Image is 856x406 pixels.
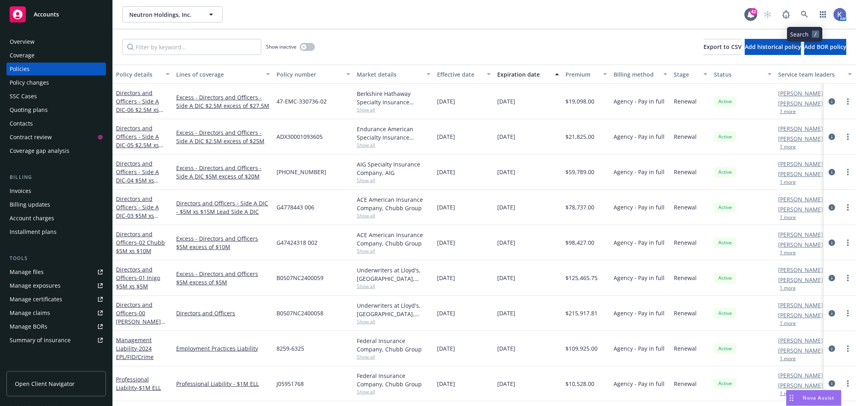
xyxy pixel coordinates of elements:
[565,70,598,79] div: Premium
[780,321,796,326] button: 1 more
[704,43,742,51] span: Export to CSV
[614,168,665,176] span: Agency - Pay in full
[565,380,594,388] span: $10,528.00
[778,336,823,345] a: [PERSON_NAME]
[497,203,515,211] span: [DATE]
[357,125,431,142] div: Endurance American Specialty Insurance Company, Sompo International, RT Specialty Insurance Servi...
[614,344,665,353] span: Agency - Pay in full
[116,177,169,193] span: - 04 $5M xs $20M Excess Side A
[778,266,823,274] a: [PERSON_NAME]
[277,238,317,247] span: G47424318 002
[674,203,697,211] span: Renewal
[497,274,515,282] span: [DATE]
[614,203,665,211] span: Agency - Pay in full
[497,380,515,388] span: [DATE]
[671,65,711,84] button: Stage
[760,6,776,22] a: Start snowing
[494,65,562,84] button: Expiration date
[787,390,797,406] div: Drag to move
[843,273,853,283] a: more
[437,97,455,106] span: [DATE]
[717,98,733,105] span: Active
[711,65,775,84] button: Status
[277,309,323,317] span: B0507NC2400058
[778,134,823,143] a: [PERSON_NAME]
[116,141,163,157] span: - 05 $2.5M xs $25M Excess
[10,266,44,278] div: Manage files
[778,6,794,22] a: Report a Bug
[357,337,431,353] div: Federal Insurance Company, Chubb Group
[357,231,431,248] div: ACE American Insurance Company, Chubb Group
[834,8,846,21] img: photo
[6,131,106,144] a: Contract review
[116,195,159,228] a: Directors and Officers - Side A DIC
[357,371,431,388] div: Federal Insurance Company, Chubb Group
[10,293,62,306] div: Manage certificates
[116,274,160,290] span: - 01 Inigo $5M xs $5M
[273,65,354,84] button: Policy number
[815,6,831,22] a: Switch app
[176,164,270,181] a: Excess - Directors and Officers - Side A DIC $5M excess of $20M
[357,266,431,283] div: Underwriters at Lloyd's, [GEOGRAPHIC_DATA], [PERSON_NAME] of [GEOGRAPHIC_DATA]
[129,10,199,19] span: Neutron Holdings, Inc.
[116,376,161,392] a: Professional Liability
[827,203,837,212] a: circleInformation
[176,70,261,79] div: Lines of coverage
[10,320,47,333] div: Manage BORs
[562,65,610,84] button: Premium
[6,63,106,75] a: Policies
[778,124,823,133] a: [PERSON_NAME]
[277,97,327,106] span: 47-EMC-330736-02
[6,173,106,181] div: Billing
[827,344,837,353] a: circleInformation
[122,6,223,22] button: Neutron Holdings, Inc.
[176,380,270,388] a: Professional Liability - $1M ELL
[6,104,106,116] a: Quoting plans
[116,239,165,255] span: - 02 Chubb $5M xs $10M
[137,384,161,392] span: - $1M ELL
[614,380,665,388] span: Agency - Pay in full
[827,132,837,142] a: circleInformation
[565,344,598,353] span: $109,925.00
[6,35,106,48] a: Overview
[10,49,35,62] div: Coverage
[176,93,270,110] a: Excess - Directors and Officers - Side A DIC $2.5M excess of $27.5M
[497,309,515,317] span: [DATE]
[780,250,796,255] button: 1 more
[116,70,161,79] div: Policy details
[780,356,796,361] button: 1 more
[10,144,69,157] div: Coverage gap analysis
[277,344,304,353] span: 8259-6325
[10,225,57,238] div: Installment plans
[804,43,846,51] span: Add BOR policy
[843,203,853,212] a: more
[610,65,671,84] button: Billing method
[10,35,35,48] div: Overview
[6,3,106,26] a: Accounts
[6,76,106,89] a: Policy changes
[778,89,823,97] a: [PERSON_NAME]
[717,380,733,387] span: Active
[778,240,823,249] a: [PERSON_NAME]
[780,109,796,114] button: 1 more
[277,168,326,176] span: [PHONE_NUMBER]
[745,39,801,55] button: Add historical policy
[778,311,823,319] a: [PERSON_NAME]
[775,65,855,84] button: Service team leaders
[674,97,697,106] span: Renewal
[674,344,697,353] span: Renewal
[357,142,431,148] span: Show all
[565,309,598,317] span: $215,917.81
[565,97,594,106] span: $19,098.00
[778,160,823,168] a: [PERSON_NAME]
[843,309,853,318] a: more
[437,168,455,176] span: [DATE]
[354,65,434,84] button: Market details
[565,132,594,141] span: $21,825.00
[113,65,173,84] button: Policy details
[780,144,796,149] button: 1 more
[827,309,837,318] a: circleInformation
[497,168,515,176] span: [DATE]
[497,344,515,353] span: [DATE]
[797,6,813,22] a: Search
